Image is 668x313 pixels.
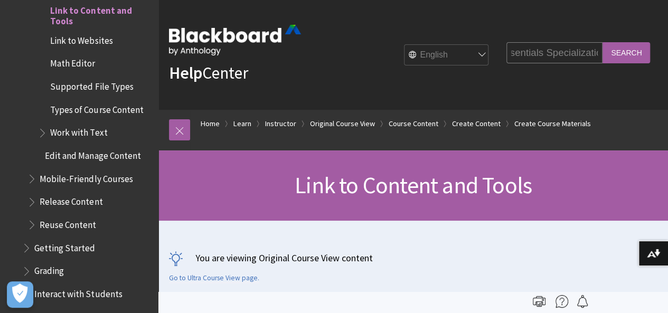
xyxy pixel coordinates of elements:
[265,117,296,130] a: Instructor
[514,117,591,130] a: Create Course Materials
[50,78,133,92] span: Supported File Types
[34,285,122,299] span: Interact with Students
[40,216,96,230] span: Reuse Content
[7,281,33,308] button: Open Preferences
[310,117,375,130] a: Original Course View
[50,55,95,69] span: Math Editor
[295,170,532,200] span: Link to Content and Tools
[34,239,95,253] span: Getting Started
[50,32,112,46] span: Link to Websites
[45,147,140,161] span: Edit and Manage Content
[40,170,133,184] span: Mobile-Friendly Courses
[576,295,589,308] img: Follow this page
[389,117,438,130] a: Course Content
[233,117,251,130] a: Learn
[169,273,259,283] a: Go to Ultra Course View page.
[169,62,248,83] a: HelpCenter
[201,117,220,130] a: Home
[533,295,545,308] img: Print
[452,117,501,130] a: Create Content
[40,193,102,207] span: Release Content
[50,124,107,138] span: Work with Text
[50,2,151,26] span: Link to Content and Tools
[50,101,143,115] span: Types of Course Content
[169,62,202,83] strong: Help
[556,295,568,308] img: More help
[169,25,301,55] img: Blackboard by Anthology
[603,42,650,63] input: Search
[169,251,657,264] p: You are viewing Original Course View content
[404,45,489,66] select: Site Language Selector
[34,262,64,277] span: Grading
